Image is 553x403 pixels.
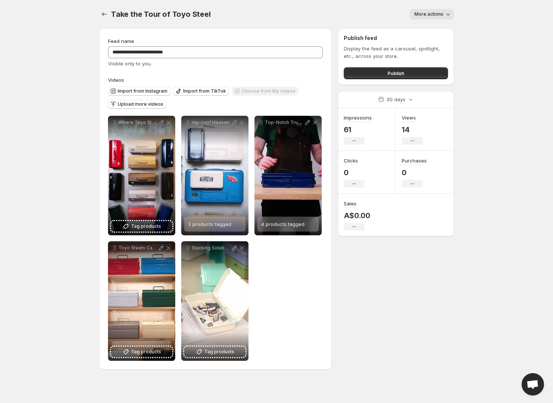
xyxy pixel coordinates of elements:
[99,9,109,19] button: Settings
[111,221,172,232] button: Tag products
[402,157,427,164] h3: Purchases
[402,168,427,177] p: 0
[181,241,248,361] div: Stacking SolutionsTag products
[108,77,124,83] span: Videos
[118,88,167,94] span: Import from Instagram
[344,211,370,220] p: A$0.00
[192,120,231,125] p: Hip-roof Heaven
[111,10,211,19] span: Take the Tour of Toyo Steel
[522,373,544,396] div: Open chat
[173,87,229,96] button: Import from TikTok
[108,116,175,235] div: Where Toyo Steel StartedTag products
[204,348,234,356] span: Tag products
[108,38,134,44] span: Feed name
[254,116,322,235] div: Top-Notch Trunk Types4 products tagged
[414,11,444,17] span: More actions
[344,34,448,42] h2: Publish feed
[118,120,157,125] p: Where Toyo Steel Started
[410,9,454,19] button: More actions
[188,221,231,227] span: 3 products tagged
[265,120,304,125] p: Top-Notch Trunk Types
[108,100,166,109] button: Upload more videos
[118,245,157,251] p: Toyo Steels Cantilever Classics
[344,168,365,177] p: 0
[344,157,358,164] h3: Clicks
[181,116,248,235] div: Hip-roof Heaven3 products tagged
[402,125,423,134] p: 14
[344,200,356,207] h3: Sales
[131,348,161,356] span: Tag products
[344,114,372,121] h3: Impressions
[261,221,305,227] span: 4 products tagged
[184,347,245,357] button: Tag products
[192,245,231,251] p: Stacking Solutions
[108,241,175,361] div: Toyo Steels Cantilever ClassicsTag products
[131,223,161,230] span: Tag products
[386,96,405,103] p: 30 days
[344,125,372,134] p: 61
[118,101,163,107] span: Upload more videos
[111,347,172,357] button: Tag products
[108,87,170,96] button: Import from Instagram
[183,88,226,94] span: Import from TikTok
[344,67,448,79] button: Publish
[108,61,152,66] span: Visible only to you.
[402,114,416,121] h3: Views
[387,69,404,77] span: Publish
[344,45,448,60] p: Display the feed as a carousel, spotlight, etc., across your store.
